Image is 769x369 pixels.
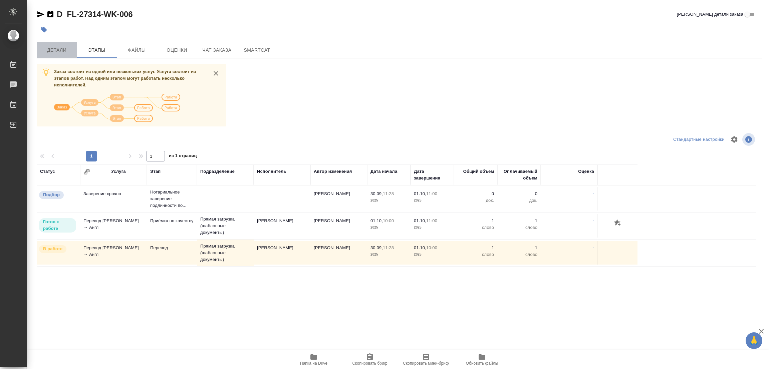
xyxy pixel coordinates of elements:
button: Сгруппировать [83,168,90,175]
p: 01.10, [414,218,426,223]
td: [PERSON_NAME] [310,214,367,238]
p: слово [501,224,537,231]
p: Приёмка по качеству [150,218,194,224]
p: слово [457,224,494,231]
span: 🙏 [748,334,760,348]
p: 11:28 [383,245,394,250]
p: 1 [501,245,537,251]
p: 01.10, [370,218,383,223]
a: D_FL-27314-WK-006 [57,10,133,19]
p: слово [501,251,537,258]
div: Дата завершения [414,168,451,181]
td: Прямая загрузка (шаблонные документы) [197,213,254,239]
div: Этап [150,168,161,175]
span: Заказ состоит из одной или нескольких услуг. Услуга состоит из этапов работ. Над одним этапом мог... [54,69,196,87]
td: [PERSON_NAME] [310,187,367,211]
p: 30.09, [370,245,383,250]
p: 2025 [414,224,451,231]
td: Заверение срочно [80,187,147,211]
p: 11:00 [426,218,437,223]
div: Подразделение [200,168,235,175]
p: Подбор [43,192,60,198]
a: - [593,245,594,250]
div: Исполнитель [257,168,286,175]
button: Добавить тэг [37,22,51,37]
div: Оценка [578,168,594,175]
span: из 1 страниц [169,152,197,161]
span: Детали [41,46,73,54]
td: [PERSON_NAME] [254,241,310,265]
span: SmartCat [241,46,273,54]
p: 2025 [414,197,451,204]
span: Файлы [121,46,153,54]
p: 0 [501,191,537,197]
p: 1 [501,218,537,224]
p: Готов к работе [43,219,72,232]
p: 1 [457,218,494,224]
p: 30.09, [370,191,383,196]
button: Добавить оценку [612,218,623,229]
p: слово [457,251,494,258]
p: 10:00 [383,218,394,223]
p: Нотариальное заверение подлинности по... [150,189,194,209]
span: Чат заказа [201,46,233,54]
p: 1 [457,245,494,251]
span: [PERSON_NAME] детали заказа [677,11,743,18]
div: Дата начала [370,168,397,175]
p: 01.10, [414,245,426,250]
span: Посмотреть информацию [742,133,756,146]
p: 2025 [414,251,451,258]
p: 10:00 [426,245,437,250]
button: Скопировать ссылку [46,10,54,18]
p: 0 [457,191,494,197]
div: Оплачиваемый объем [501,168,537,181]
div: Автор изменения [314,168,352,175]
p: 2025 [370,224,407,231]
div: split button [672,134,726,145]
span: Этапы [81,46,113,54]
div: Статус [40,168,55,175]
td: Перевод [PERSON_NAME] → Англ [80,214,147,238]
td: Прямая загрузка (шаблонные документы) [197,240,254,266]
td: [PERSON_NAME] [254,214,310,238]
span: Оценки [161,46,193,54]
p: 2025 [370,251,407,258]
span: Настроить таблицу [726,131,742,147]
p: 01.10, [414,191,426,196]
p: док. [501,197,537,204]
p: док. [457,197,494,204]
div: Услуга [111,168,125,175]
td: [PERSON_NAME] [310,241,367,265]
td: Перевод [PERSON_NAME] → Англ [80,241,147,265]
p: 11:28 [383,191,394,196]
button: 🙏 [746,332,762,349]
p: 2025 [370,197,407,204]
button: close [211,68,221,78]
a: - [593,218,594,223]
p: Перевод [150,245,194,251]
p: В работе [43,246,62,252]
p: 11:00 [426,191,437,196]
button: Скопировать ссылку для ЯМессенджера [37,10,45,18]
a: - [593,191,594,196]
div: Общий объем [463,168,494,175]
